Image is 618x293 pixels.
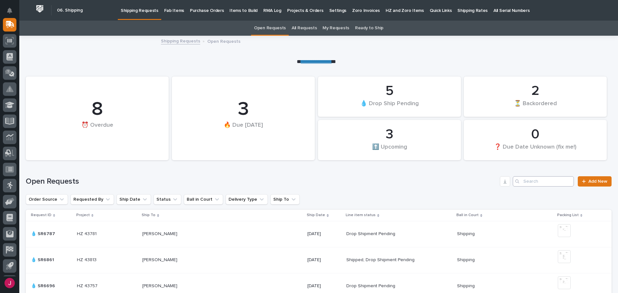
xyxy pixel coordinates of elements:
[8,8,16,18] div: Notifications
[457,256,476,263] p: Shipping
[475,126,596,142] div: 0
[57,8,83,13] h2: 06. Shipping
[457,230,476,237] p: Shipping
[307,283,341,289] p: [DATE]
[329,100,450,113] div: 💧 Drop Ship Pending
[3,4,16,17] button: Notifications
[329,143,450,157] div: ⬆️ Upcoming
[475,143,596,157] div: ❓ Due Date Unknown (fix me!)
[323,21,349,36] a: My Requests
[588,179,607,184] span: Add New
[34,3,46,15] img: Workspace Logo
[161,37,200,44] a: Shipping Requests
[456,212,479,219] p: Ball in Court
[226,194,268,205] button: Delivery Type
[76,212,90,219] p: Project
[26,247,612,273] tr: 💧 SR6861💧 SR6861 HZ 43813HZ 43813 [PERSON_NAME][PERSON_NAME] [DATE]Shipped, Drop Shipment Pending...
[117,194,151,205] button: Ship Date
[70,194,114,205] button: Requested By
[292,21,317,36] a: All Requests
[355,21,383,36] a: Ready to Ship
[184,194,223,205] button: Ball in Court
[475,100,596,113] div: ⏳ Backordered
[183,98,304,121] div: 3
[557,212,579,219] p: Packing List
[26,221,612,247] tr: 💧 SR6787💧 SR6787 HZ 43781HZ 43781 [PERSON_NAME][PERSON_NAME] [DATE]Drop Shipment PendingDrop Ship...
[307,257,341,263] p: [DATE]
[31,256,55,263] p: 💧 SR6861
[346,256,416,263] p: Shipped, Drop Shipment Pending
[77,230,98,237] p: HZ 43781
[457,282,476,289] p: Shipping
[31,230,56,237] p: 💧 SR6787
[142,212,155,219] p: Ship To
[31,282,56,289] p: 💧 SR6696
[142,282,179,289] p: [PERSON_NAME]
[3,276,16,290] button: users-avatar
[307,212,325,219] p: Ship Date
[270,194,300,205] button: Ship To
[307,231,341,237] p: [DATE]
[26,194,68,205] button: Order Source
[475,83,596,99] div: 2
[346,230,397,237] p: Drop Shipment Pending
[142,256,179,263] p: [PERSON_NAME]
[329,126,450,142] div: 3
[154,194,181,205] button: Status
[26,177,497,186] h1: Open Requests
[183,122,304,142] div: 🔥 Due [DATE]
[37,98,158,121] div: 8
[346,282,397,289] p: Drop Shipment Pending
[329,83,450,99] div: 5
[37,122,158,142] div: ⏰ Overdue
[142,230,179,237] p: [PERSON_NAME]
[346,212,376,219] p: Line item status
[77,282,99,289] p: HZ 43757
[31,212,51,219] p: Request ID
[207,37,240,44] p: Open Requests
[77,256,98,263] p: HZ 43813
[578,176,612,187] a: Add New
[254,21,286,36] a: Open Requests
[513,176,574,187] input: Search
